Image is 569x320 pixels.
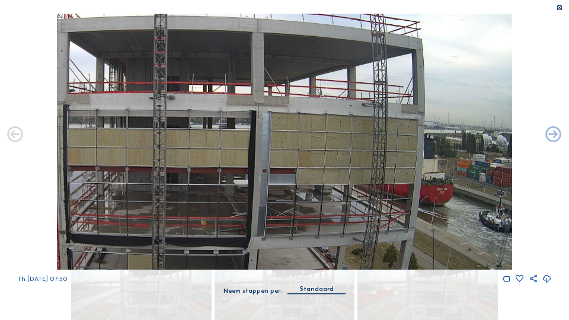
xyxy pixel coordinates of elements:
div: Standaard [300,284,334,295]
div: Standaard [287,284,346,293]
i: Forward [6,126,25,145]
i: Back [544,126,563,145]
img: Image [57,14,512,270]
span: Th [DATE] 07:50 [17,275,68,283]
div: Neem stappen per: [223,288,282,295]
